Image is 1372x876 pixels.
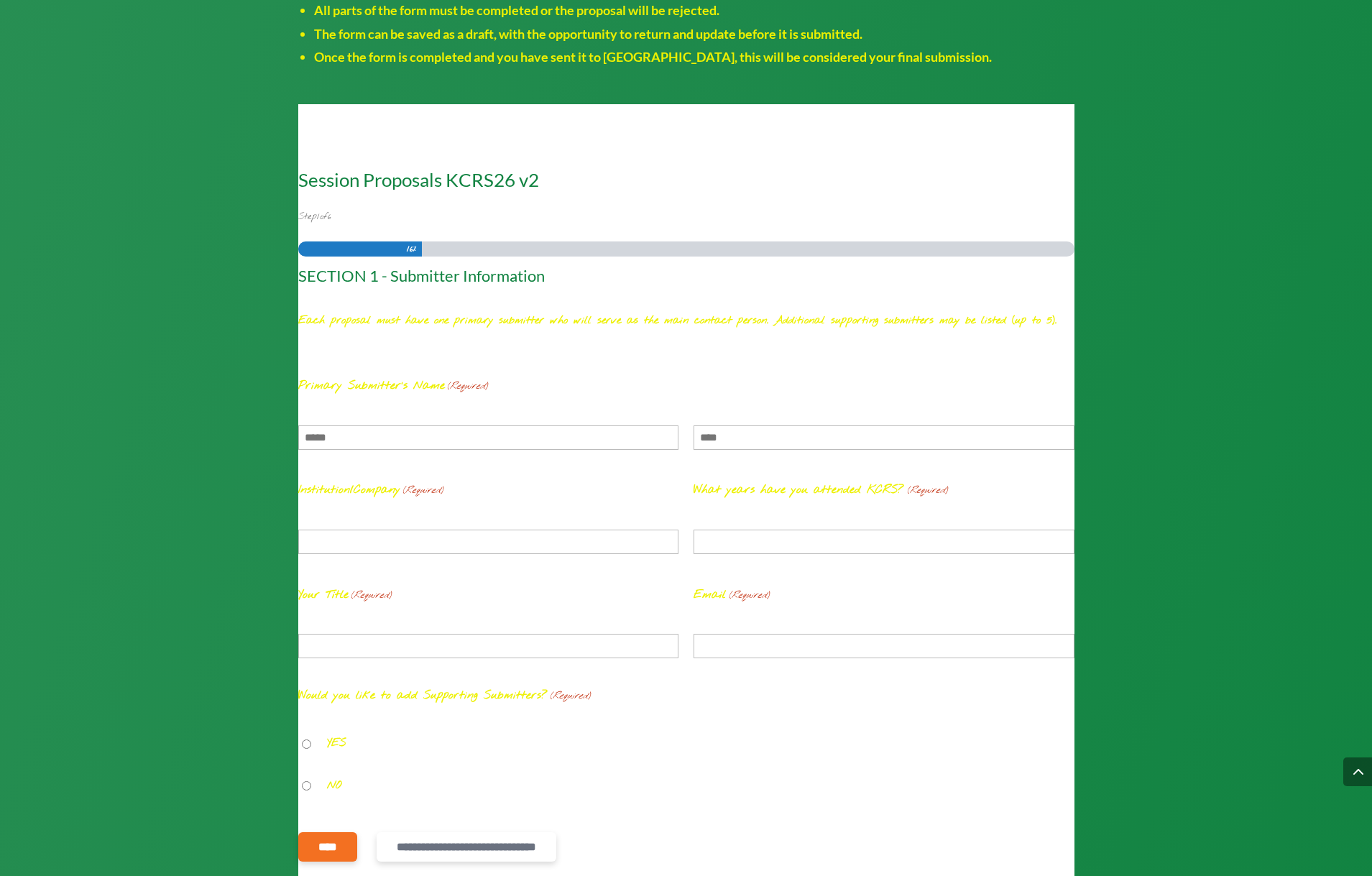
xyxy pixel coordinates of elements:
[298,196,1074,238] p: Step of
[314,22,1074,45] li: The form can be saved as a draft, with the opportunity to return and update before it is submitted.
[327,765,341,807] label: NO
[314,45,1074,68] li: Once the form is completed and you have sent it to [GEOGRAPHIC_DATA], this will be considered you...
[298,291,1063,342] div: Each proposal must have one primary submitter who will serve as the main contact person. Addition...
[298,365,487,407] legend: Primary Submitter's Name
[317,211,320,223] span: 1
[298,574,391,617] label: Your Title
[446,366,487,407] span: (Required)
[327,723,346,765] label: YES
[298,170,1074,196] h2: Session Proposals KCRS26 v2
[298,469,443,512] label: Institution/Company
[401,470,443,512] span: (Required)
[694,574,768,617] label: Email
[727,575,769,617] span: (Required)
[694,469,947,512] label: What years have you attended KCRS?
[298,675,590,717] legend: Would you like to add Supporting Submitters?
[298,268,1063,291] h3: SECTION 1 - Submitter Information
[548,676,590,717] span: (Required)
[906,470,947,512] span: (Required)
[349,575,391,617] span: (Required)
[397,241,416,257] span: 16%
[328,211,331,223] span: 6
